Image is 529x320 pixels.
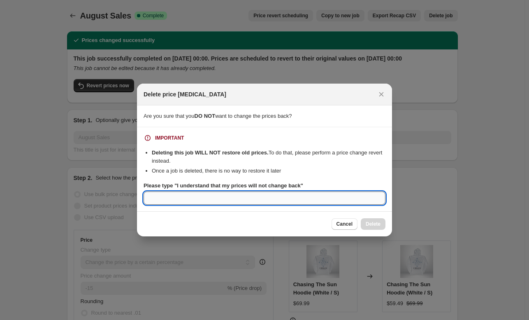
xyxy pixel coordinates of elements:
li: To do that, please perform a price change revert instead. [152,149,385,165]
li: Once a job is deleted, there is no way to restore it later [152,167,385,175]
button: Close [376,89,387,100]
div: IMPORTANT [155,135,184,141]
button: Cancel [332,218,357,230]
b: Please type "I understand that my prices will not change back" [144,182,303,189]
span: Cancel [336,221,353,227]
span: Are you sure that you want to change the prices back? [144,113,292,119]
h2: Delete price [MEDICAL_DATA] [144,90,226,98]
b: Deleting this job WILL NOT restore old prices. [152,149,269,156]
b: DO NOT [195,113,216,119]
